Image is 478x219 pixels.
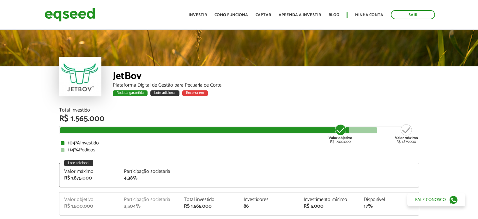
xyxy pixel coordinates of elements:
[68,146,79,154] strong: 114%
[64,204,115,209] div: R$ 1.500.000
[189,13,207,17] a: Investir
[184,197,234,202] div: Total investido
[68,139,80,147] strong: 104%
[256,13,271,17] a: Captar
[279,13,321,17] a: Aprenda a investir
[113,71,419,83] div: JetBov
[355,13,383,17] a: Minha conta
[61,141,418,146] div: Investido
[150,90,179,96] div: Lote adicional
[124,204,174,209] div: 3,504%
[407,193,465,206] a: Fale conosco
[215,13,248,17] a: Como funciona
[395,124,418,144] div: R$ 1.875.000
[391,10,435,19] a: Sair
[124,169,174,174] div: Participação societária
[244,204,294,209] div: 86
[329,124,352,144] div: R$ 1.500.000
[113,83,419,88] div: Plataforma Digital de Gestão para Pecuária de Corte
[64,197,115,202] div: Valor objetivo
[64,169,115,174] div: Valor máximo
[59,115,419,123] div: R$ 1.565.000
[64,160,93,166] div: Lote adicional
[304,197,354,202] div: Investimento mínimo
[364,204,414,209] div: 17%
[45,6,95,23] img: EqSeed
[329,135,352,141] strong: Valor objetivo
[329,13,339,17] a: Blog
[395,135,418,141] strong: Valor máximo
[124,176,174,181] div: 4,38%
[61,148,418,153] div: Pedidos
[124,197,174,202] div: Participação societária
[59,108,419,113] div: Total Investido
[113,90,148,96] div: Rodada garantida
[304,204,354,209] div: R$ 5.000
[182,90,208,96] div: Encerra em
[184,204,234,209] div: R$ 1.565.000
[64,176,115,181] div: R$ 1.875.000
[244,197,294,202] div: Investidores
